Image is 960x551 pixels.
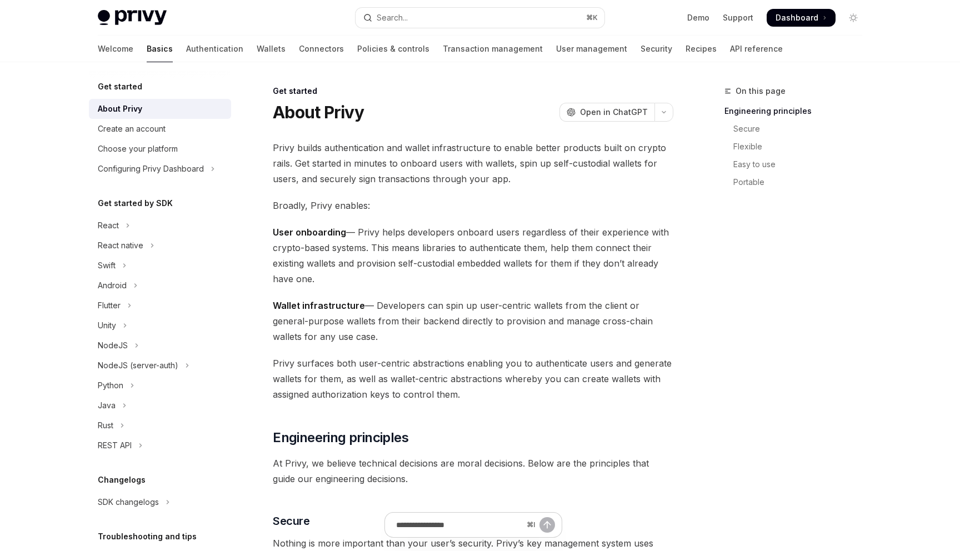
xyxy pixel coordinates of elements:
a: Welcome [98,36,133,62]
div: Android [98,279,127,292]
a: Flexible [724,138,871,156]
span: Open in ChatGPT [580,107,648,118]
div: Flutter [98,299,121,312]
span: Engineering principles [273,429,408,447]
button: Toggle React section [89,216,231,236]
a: Support [723,12,753,23]
div: Search... [377,11,408,24]
button: Toggle Unity section [89,315,231,335]
button: Toggle Flutter section [89,295,231,315]
div: Choose your platform [98,142,178,156]
a: Authentication [186,36,243,62]
h5: Changelogs [98,473,146,487]
span: — Developers can spin up user-centric wallets from the client or general-purpose wallets from the... [273,298,673,344]
span: On this page [736,84,786,98]
span: Broadly, Privy enables: [273,198,673,213]
div: Create an account [98,122,166,136]
button: Toggle Java section [89,395,231,415]
a: Basics [147,36,173,62]
span: Privy surfaces both user-centric abstractions enabling you to authenticate users and generate wal... [273,355,673,402]
span: — Privy helps developers onboard users regardless of their experience with crypto-based systems. ... [273,224,673,287]
div: Get started [273,86,673,97]
button: Toggle Android section [89,275,231,295]
a: Easy to use [724,156,871,173]
button: Toggle NodeJS section [89,335,231,355]
button: Toggle Python section [89,375,231,395]
a: Connectors [299,36,344,62]
a: Transaction management [443,36,543,62]
button: Open search [356,8,604,28]
span: Privy builds authentication and wallet infrastructure to enable better products built on crypto r... [273,140,673,187]
h1: About Privy [273,102,364,122]
a: Wallets [257,36,286,62]
div: Configuring Privy Dashboard [98,162,204,176]
div: React native [98,239,143,252]
div: Swift [98,259,116,272]
div: Unity [98,319,116,332]
a: Dashboard [767,9,836,27]
strong: Wallet infrastructure [273,300,365,311]
a: Recipes [686,36,717,62]
a: API reference [730,36,783,62]
input: Ask a question... [396,513,522,537]
a: Engineering principles [724,102,871,120]
button: Send message [539,517,555,533]
div: Python [98,379,123,392]
div: SDK changelogs [98,495,159,509]
img: light logo [98,10,167,26]
a: Policies & controls [357,36,429,62]
button: Toggle dark mode [844,9,862,27]
a: Create an account [89,119,231,139]
button: Toggle REST API section [89,435,231,455]
div: REST API [98,439,132,452]
div: NodeJS [98,339,128,352]
button: Toggle Rust section [89,415,231,435]
a: Choose your platform [89,139,231,159]
a: Demo [687,12,709,23]
button: Open in ChatGPT [559,103,654,122]
a: Secure [724,120,871,138]
a: Portable [724,173,871,191]
span: At Privy, we believe technical decisions are moral decisions. Below are the principles that guide... [273,455,673,487]
button: Toggle React native section [89,236,231,256]
div: React [98,219,119,232]
div: Rust [98,419,113,432]
a: Security [641,36,672,62]
button: Toggle Configuring Privy Dashboard section [89,159,231,179]
h5: Get started [98,80,142,93]
strong: User onboarding [273,227,346,238]
h5: Get started by SDK [98,197,173,210]
a: User management [556,36,627,62]
div: Java [98,399,116,412]
div: About Privy [98,102,142,116]
button: Toggle Swift section [89,256,231,275]
a: About Privy [89,99,231,119]
span: Dashboard [776,12,818,23]
div: NodeJS (server-auth) [98,359,178,372]
button: Toggle SDK changelogs section [89,492,231,512]
span: ⌘ K [586,13,598,22]
h5: Troubleshooting and tips [98,530,197,543]
button: Toggle NodeJS (server-auth) section [89,355,231,375]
